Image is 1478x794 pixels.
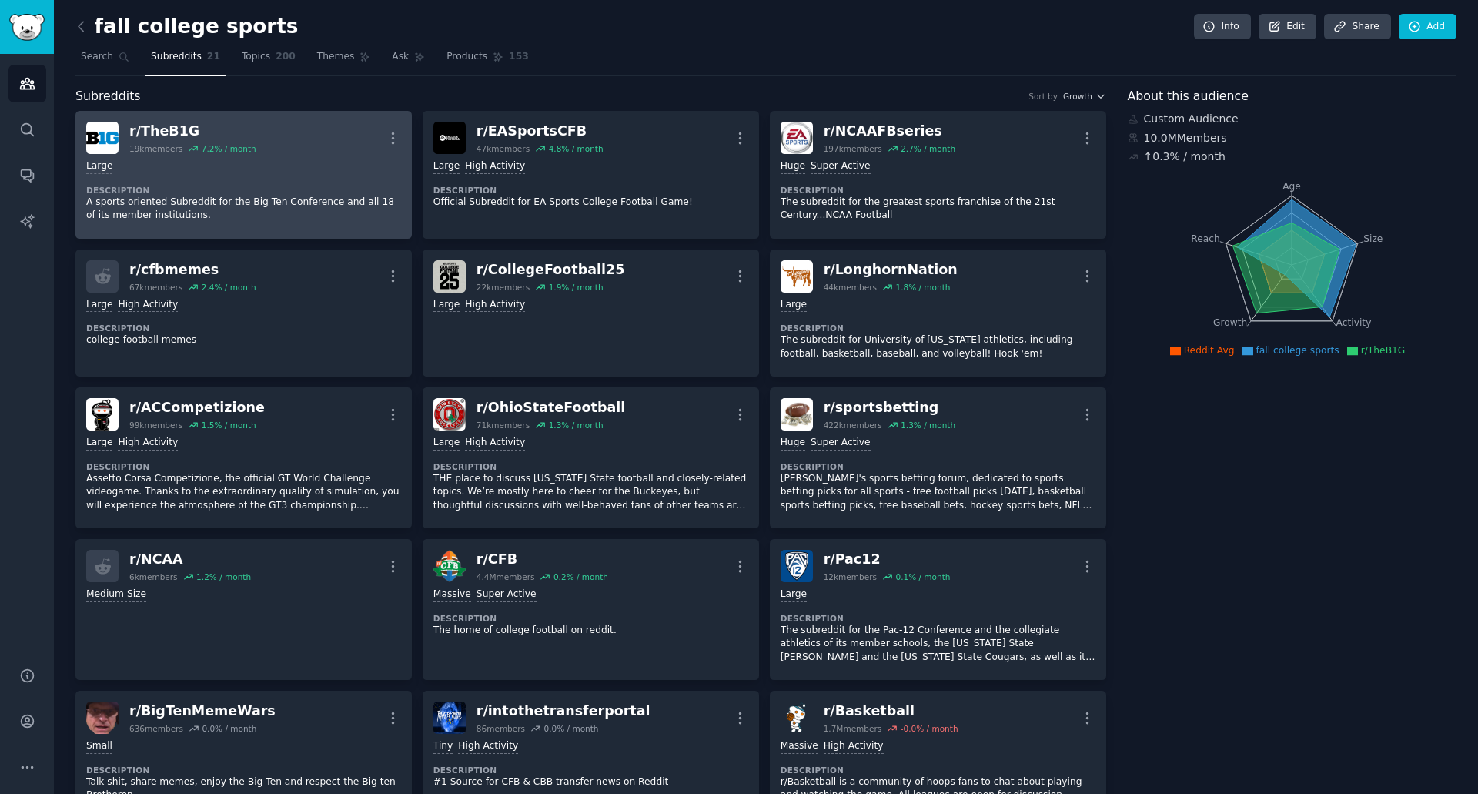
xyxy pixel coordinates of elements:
p: college football memes [86,333,401,347]
a: ACCompetizioner/ACCompetizione99kmembers1.5% / monthLargeHigh ActivityDescriptionAssetto Corsa Co... [75,387,412,528]
dt: Description [781,185,1095,196]
div: Large [433,298,460,313]
p: The home of college football on reddit. [433,624,748,638]
div: 422k members [824,420,882,431]
div: r/ LonghornNation [824,260,958,280]
div: Sort by [1028,91,1058,102]
a: Topics200 [236,45,301,76]
tspan: Size [1363,233,1383,243]
img: NCAAFBseries [781,122,813,154]
img: CollegeFootball25 [433,260,466,293]
span: r/TheB1G [1361,345,1406,356]
span: Ask [392,50,409,64]
p: [PERSON_NAME]'s sports betting forum, dedicated to sports betting picks for all sports - free foo... [781,472,1095,513]
img: sportsbetting [781,398,813,431]
div: 4.4M members [477,571,535,582]
div: 1.3 % / month [549,420,604,431]
div: r/ cfbmemes [129,260,256,280]
p: Official Subreddit for EA Sports College Football Game! [433,196,748,209]
a: Edit [1259,14,1316,40]
div: r/ NCAAFBseries [824,122,955,141]
div: High Activity [458,739,518,754]
div: Medium Size [86,588,146,602]
a: Products153 [441,45,533,76]
tspan: Age [1282,181,1301,192]
div: r/ Pac12 [824,550,951,569]
img: Pac12 [781,550,813,582]
img: CFB [433,550,466,582]
div: r/ CollegeFootball25 [477,260,625,280]
a: Themes [312,45,376,76]
p: A sports oriented Subreddit for the Big Ten Conference and all 18 of its member institutions. [86,196,401,223]
p: The subreddit for the greatest sports franchise of the 21st Century...NCAA Football [781,196,1095,223]
a: CFBr/CFB4.4Mmembers0.2% / monthMassiveSuper ActiveDescriptionThe home of college football on reddit. [423,539,759,680]
div: 7.2 % / month [202,143,256,154]
div: Large [433,436,460,451]
div: 1.8 % / month [895,282,950,293]
a: r/cfbmemes67kmembers2.4% / monthLargeHigh ActivityDescriptioncollege football memes [75,250,412,377]
div: Massive [433,588,471,602]
div: Large [433,159,460,174]
div: High Activity [465,159,525,174]
div: 12k members [824,571,877,582]
div: 1.2 % / month [196,571,251,582]
span: Subreddits [75,87,141,106]
a: Subreddits21 [145,45,226,76]
tspan: Activity [1336,317,1371,328]
div: r/ ACCompetizione [129,398,265,417]
a: OhioStateFootballr/OhioStateFootball71kmembers1.3% / monthLargeHigh ActivityDescriptionTHE place ... [423,387,759,528]
p: THE place to discuss [US_STATE] State football and closely-related topics. We’re mostly here to c... [433,472,748,513]
div: Large [86,159,112,174]
div: 0.2 % / month [553,571,608,582]
a: r/NCAA6kmembers1.2% / monthMedium Size [75,539,412,680]
div: Super Active [811,436,871,451]
dt: Description [86,461,401,472]
a: CollegeFootball25r/CollegeFootball2522kmembers1.9% / monthLargeHigh Activity [423,250,759,377]
img: intothetransferportal [433,702,466,734]
div: High Activity [465,298,525,313]
div: 0.0 % / month [544,723,599,734]
dt: Description [433,613,748,624]
div: 71k members [477,420,530,431]
span: Products [446,50,487,64]
span: Search [81,50,113,64]
tspan: Growth [1213,317,1247,328]
p: The subreddit for University of [US_STATE] athletics, including football, basketball, baseball, a... [781,333,1095,360]
span: fall college sports [1256,345,1339,356]
div: 44k members [824,282,877,293]
dt: Description [86,765,401,776]
div: Large [86,436,112,451]
p: #1 Source for CFB & CBB transfer news on Reddit [433,776,748,789]
span: 153 [509,50,529,64]
span: Subreddits [151,50,202,64]
div: Custom Audience [1128,111,1457,127]
a: Ask [386,45,430,76]
span: 21 [207,50,220,64]
div: r/ sportsbetting [824,398,955,417]
img: GummySearch logo [9,14,45,41]
tspan: Reach [1191,233,1220,243]
div: ↑ 0.3 % / month [1144,149,1226,165]
div: Super Active [811,159,871,174]
div: 1.3 % / month [901,420,955,431]
div: Super Active [477,588,537,602]
div: Large [781,588,807,602]
div: r/ NCAA [129,550,251,569]
button: Growth [1063,91,1106,102]
a: Add [1399,14,1456,40]
div: Massive [781,739,818,754]
h2: fall college sports [75,15,298,39]
div: High Activity [824,739,884,754]
dt: Description [433,185,748,196]
img: BigTenMemeWars [86,702,119,734]
span: 200 [276,50,296,64]
div: 1.7M members [824,723,882,734]
div: r/ Basketball [824,702,958,721]
img: LonghornNation [781,260,813,293]
div: r/ EASportsCFB [477,122,604,141]
div: 1.9 % / month [549,282,604,293]
a: TheB1Gr/TheB1G19kmembers7.2% / monthLargeDescriptionA sports oriented Subreddit for the Big Ten C... [75,111,412,239]
div: 0.1 % / month [895,571,950,582]
div: High Activity [118,298,178,313]
dt: Description [86,323,401,333]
